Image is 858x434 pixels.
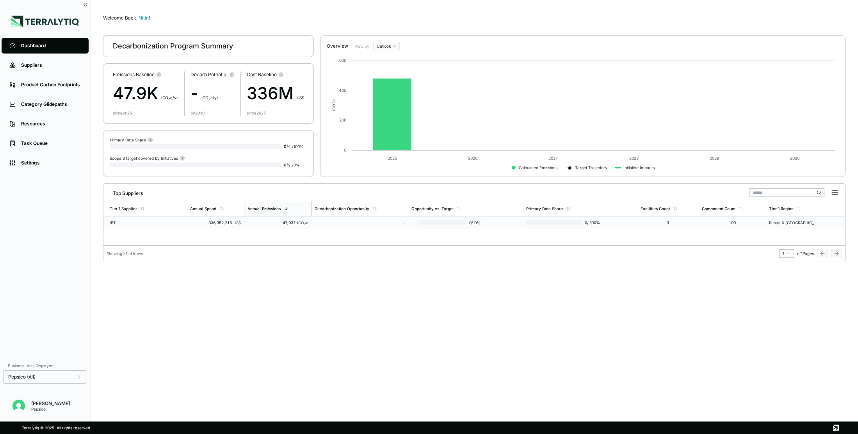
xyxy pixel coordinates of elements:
div: 3 [641,220,696,225]
div: 47.9K [113,81,178,106]
span: ! [149,15,150,21]
div: since 2025 [247,111,266,115]
span: of 1 Pages [797,251,814,256]
text: 2026 [468,156,477,161]
text: 2027 [548,156,558,161]
label: View by [354,44,370,48]
span: t CO e/yr [201,95,218,100]
div: Annual Spend [190,206,216,211]
div: Pepsico [31,407,70,411]
div: Scope 3 target covered by Initiatives [110,155,185,161]
text: 2028 [629,156,639,161]
sub: 2 [208,97,210,101]
text: 60k [339,58,346,63]
text: 2029 [710,156,719,161]
div: 1 [783,251,790,256]
span: tCO e [297,220,308,225]
div: IBT [110,220,160,225]
div: Tier 1 Region [769,206,794,211]
sub: 2 [168,97,170,101]
text: 2025 [388,156,397,161]
div: Resources [21,121,81,127]
div: Annual Emissions [247,206,281,211]
div: Component Count [702,206,735,211]
div: Decarbonization Opportunity [315,206,369,211]
div: 47,937 [247,220,308,225]
span: t CO e/yr [161,95,178,100]
div: 109 [702,220,763,225]
div: Decarbonization Program Summary [113,41,233,51]
text: Calculated Emissions [519,165,557,170]
text: 0 [344,148,346,152]
span: Pepsico (All) [8,374,36,380]
div: Facilities Count [641,206,670,211]
div: Cost Baseline [247,71,304,78]
div: 336M [247,81,304,106]
text: 20k [339,118,346,122]
sub: 2 [304,222,306,226]
div: Product Carbon Footprints [21,82,81,88]
div: Business Units Displayed [3,361,87,370]
span: 0 / 0 % [466,220,487,225]
tspan: 2 [331,102,336,104]
img: Nitin Shetty [12,400,25,412]
img: Logo [11,16,79,27]
span: 0 / 100 % [582,220,601,225]
div: Overview [327,43,348,49]
div: Primary Data Share [526,206,563,211]
div: Suppliers [21,62,81,68]
button: 1 [779,249,794,258]
div: Task Queue [21,140,81,146]
text: 40k [339,88,346,93]
span: Nitin [139,15,150,21]
div: [PERSON_NAME] [31,400,70,407]
text: Target Trajectory [575,165,607,170]
div: 336,352,216 [190,220,240,225]
span: 0 % [284,163,290,167]
div: Primary Data Share [110,137,153,143]
button: Outlook [373,42,400,50]
div: since 2025 [113,111,132,115]
text: tCO e [331,99,336,111]
span: / 0 % [292,163,300,167]
button: Open user button [9,396,28,415]
div: Opportunity vs. Target [411,206,454,211]
div: - [315,220,405,225]
text: Initiative Impacts [623,165,655,170]
div: Emissions Baseline [113,71,178,78]
span: US$ [297,95,304,100]
div: Top Suppliers [107,187,143,196]
div: by 2030 [190,111,205,115]
div: Showing 1 - 1 of 1 rows [107,251,143,256]
div: Welcome Back, [103,15,846,21]
div: Tier 1 Supplier [110,206,137,211]
div: Category Glidepaths [21,101,81,107]
span: / 100 % [292,144,304,149]
span: US$ [233,220,241,225]
span: 0 % [284,144,290,149]
text: 2030 [790,156,799,161]
div: Dashboard [21,43,81,49]
div: Russia & [GEOGRAPHIC_DATA] [769,220,819,225]
div: Decarb Potential [190,71,235,78]
div: Settings [21,160,81,166]
div: - [190,81,235,106]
